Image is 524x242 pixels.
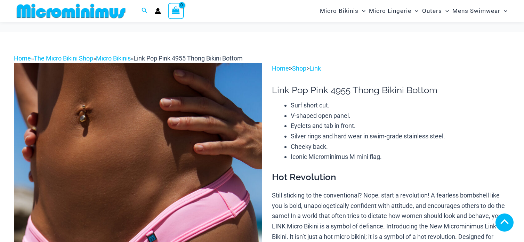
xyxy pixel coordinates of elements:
h3: Hot Revolution [272,171,510,183]
a: Home [14,55,31,62]
img: MM SHOP LOGO FLAT [14,3,128,19]
a: Micro LingerieMenu ToggleMenu Toggle [367,2,420,20]
a: Micro BikinisMenu ToggleMenu Toggle [318,2,367,20]
a: Search icon link [142,7,148,15]
h1: Link Pop Pink 4955 Thong Bikini Bottom [272,85,510,96]
li: Silver rings and hard wear in swim-grade stainless steel. [291,131,510,142]
a: OutersMenu ToggleMenu Toggle [420,2,451,20]
a: Link [309,65,321,72]
span: » » » [14,55,243,62]
span: Menu Toggle [500,2,507,20]
nav: Site Navigation [317,1,510,21]
p: > > [272,63,510,74]
a: The Micro Bikini Shop [34,55,93,62]
span: Menu Toggle [442,2,449,20]
a: View Shopping Cart, empty [168,3,184,19]
span: Outers [422,2,442,20]
li: V-shaped open panel. [291,111,510,121]
a: Shop [292,65,306,72]
li: Iconic Microminimus M mini flag. [291,152,510,162]
li: Eyelets and tab in front. [291,121,510,131]
span: Link Pop Pink 4955 Thong Bikini Bottom [134,55,243,62]
a: Micro Bikinis [96,55,131,62]
span: Menu Toggle [411,2,418,20]
span: Menu Toggle [358,2,365,20]
a: Home [272,65,289,72]
span: Micro Bikinis [320,2,358,20]
a: Mens SwimwearMenu ToggleMenu Toggle [451,2,509,20]
span: Mens Swimwear [452,2,500,20]
li: Cheeky back. [291,142,510,152]
a: Account icon link [155,8,161,14]
li: Surf short cut. [291,100,510,111]
span: Micro Lingerie [369,2,411,20]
